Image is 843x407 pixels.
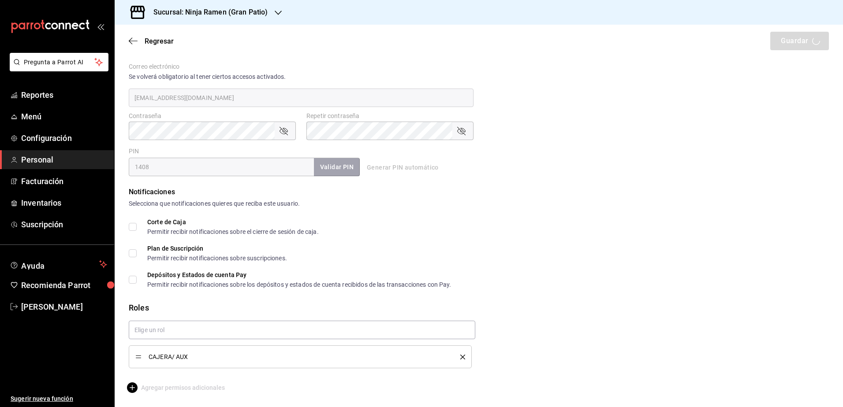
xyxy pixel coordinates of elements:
label: Contraseña [129,113,296,119]
div: Plan de Suscripción [147,245,287,252]
label: Repetir contraseña [306,113,474,119]
span: Recomienda Parrot [21,279,107,291]
div: Depósitos y Estados de cuenta Pay [147,272,451,278]
span: Pregunta a Parrot AI [24,58,95,67]
label: PIN [129,148,139,154]
div: Corte de Caja [147,219,319,225]
div: Se volverá obligatorio al tener ciertos accesos activados. [129,72,474,81]
div: Permitir recibir notificaciones sobre suscripciones. [147,255,287,261]
button: Regresar [129,37,174,45]
span: Configuración [21,132,107,144]
span: Reportes [21,89,107,101]
div: Selecciona que notificaciones quieres que reciba este usuario. [129,199,829,208]
label: Correo electrónico [129,63,474,70]
span: CAJERA/ AUX [149,354,447,360]
span: Ayuda [21,259,96,270]
span: Facturación [21,175,107,187]
span: Sugerir nueva función [11,394,107,403]
span: Personal [21,154,107,166]
div: Permitir recibir notificaciones sobre el cierre de sesión de caja. [147,229,319,235]
span: Inventarios [21,197,107,209]
button: open_drawer_menu [97,23,104,30]
button: Pregunta a Parrot AI [10,53,108,71]
div: Permitir recibir notificaciones sobre los depósitos y estados de cuenta recibidos de las transacc... [147,281,451,288]
input: Elige un rol [129,321,475,339]
span: [PERSON_NAME] [21,301,107,313]
span: Suscripción [21,218,107,230]
h3: Sucursal: Ninja Ramen (Gran Patio) [146,7,268,18]
span: Menú [21,111,107,122]
a: Pregunta a Parrot AI [6,64,108,73]
div: Notificaciones [129,187,829,197]
input: 3 a 6 dígitos [129,158,314,176]
button: delete [454,355,465,359]
span: Regresar [145,37,174,45]
div: Roles [129,302,829,314]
